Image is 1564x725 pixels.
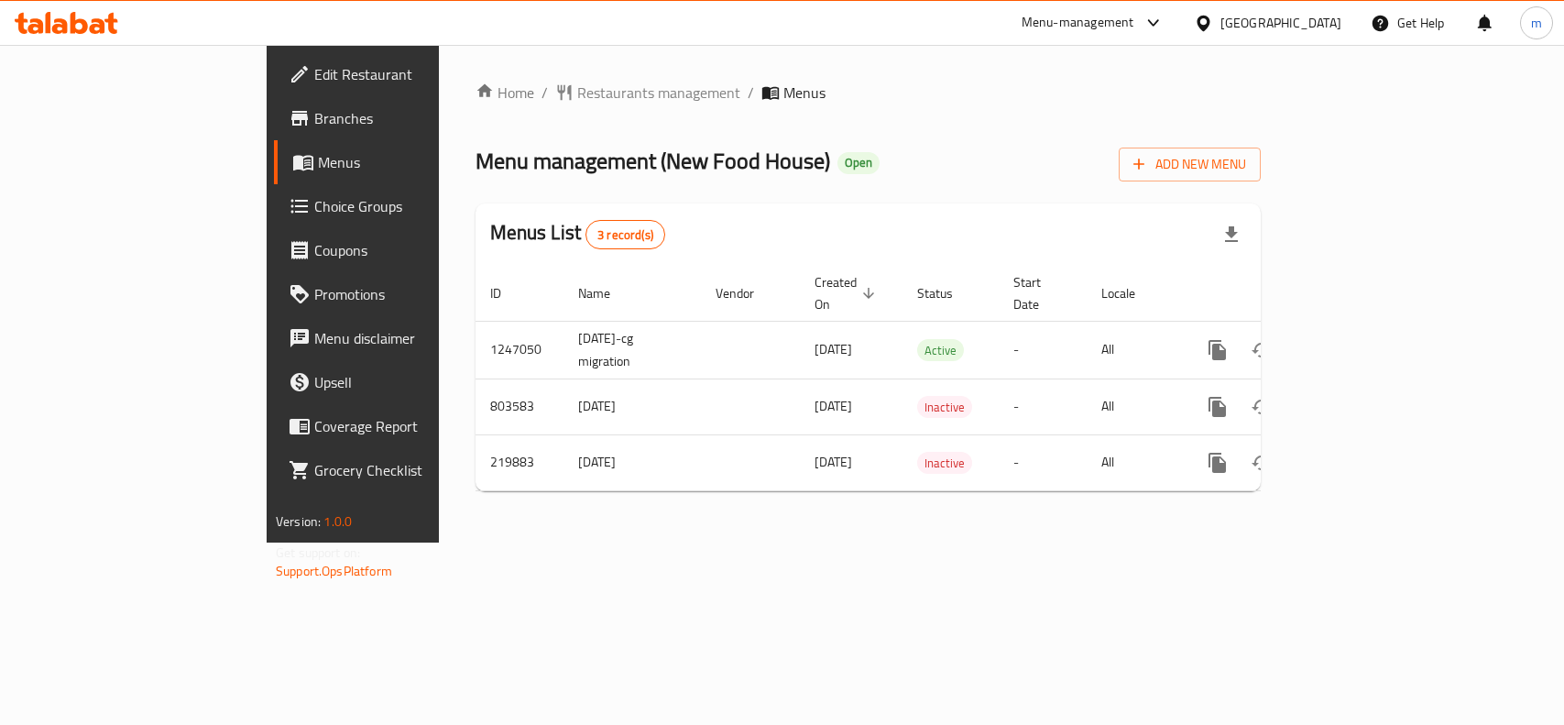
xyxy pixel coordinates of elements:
span: [DATE] [815,337,852,361]
span: [DATE] [815,394,852,418]
button: Change Status [1240,328,1284,372]
span: Upsell [314,371,513,393]
span: Get support on: [276,541,360,565]
span: ID [490,282,525,304]
span: Version: [276,510,321,533]
span: Open [837,155,880,170]
span: Created On [815,271,880,315]
nav: breadcrumb [476,82,1261,104]
td: All [1087,321,1181,379]
div: Inactive [917,396,972,418]
span: Menu disclaimer [314,327,513,349]
td: All [1087,434,1181,490]
a: Branches [274,96,528,140]
a: Menus [274,140,528,184]
h2: Menus List [490,219,665,249]
span: 3 record(s) [586,226,664,244]
td: [DATE] [563,434,701,490]
span: Edit Restaurant [314,63,513,85]
div: Menu-management [1022,12,1134,34]
span: Choice Groups [314,195,513,217]
span: Menus [318,151,513,173]
span: Vendor [716,282,778,304]
span: Inactive [917,453,972,474]
span: 1.0.0 [323,510,352,533]
span: [DATE] [815,450,852,474]
td: - [999,321,1087,379]
div: Inactive [917,452,972,474]
td: [DATE] [563,379,701,434]
span: Start Date [1013,271,1065,315]
div: [GEOGRAPHIC_DATA] [1220,13,1341,33]
td: - [999,434,1087,490]
div: Total records count [585,220,665,249]
span: Menus [783,82,826,104]
td: - [999,379,1087,434]
span: Status [917,282,977,304]
a: Upsell [274,360,528,404]
button: Change Status [1240,385,1284,429]
span: Add New Menu [1133,153,1246,176]
button: more [1196,328,1240,372]
div: Active [917,339,964,361]
a: Menu disclaimer [274,316,528,360]
button: Add New Menu [1119,148,1261,181]
td: All [1087,379,1181,434]
span: m [1531,13,1542,33]
a: Restaurants management [555,82,740,104]
span: Branches [314,107,513,129]
a: Coverage Report [274,404,528,448]
button: Change Status [1240,441,1284,485]
li: / [541,82,548,104]
button: more [1196,385,1240,429]
div: Export file [1209,213,1253,257]
td: [DATE]-cg migration [563,321,701,379]
span: Coupons [314,239,513,261]
table: enhanced table [476,266,1386,491]
a: Choice Groups [274,184,528,228]
li: / [748,82,754,104]
button: more [1196,441,1240,485]
a: Grocery Checklist [274,448,528,492]
span: Inactive [917,397,972,418]
span: Promotions [314,283,513,305]
a: Support.OpsPlatform [276,559,392,583]
span: Coverage Report [314,415,513,437]
a: Promotions [274,272,528,316]
span: Menu management ( New Food House ) [476,140,830,181]
th: Actions [1181,266,1386,322]
span: Active [917,340,964,361]
a: Coupons [274,228,528,272]
span: Name [578,282,634,304]
a: Edit Restaurant [274,52,528,96]
span: Restaurants management [577,82,740,104]
span: Locale [1101,282,1159,304]
span: Grocery Checklist [314,459,513,481]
